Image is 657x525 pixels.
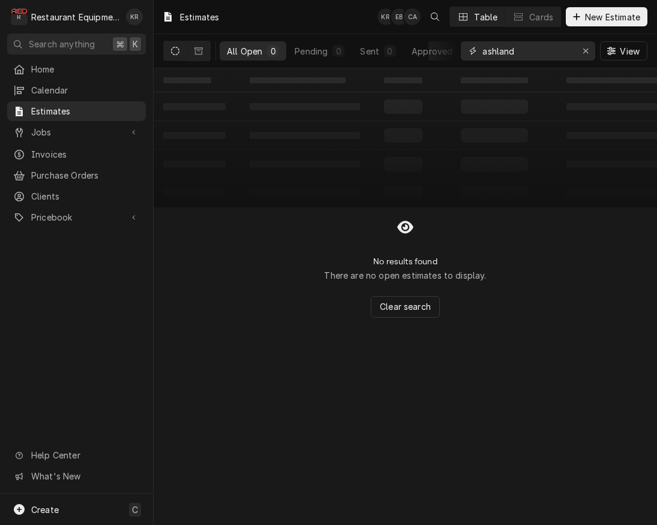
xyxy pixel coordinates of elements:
span: ⌘ [116,38,124,50]
span: Pricebook [31,211,122,224]
a: Invoices [7,144,146,164]
span: C [132,503,138,516]
div: 0 [269,45,277,58]
a: Go to Pricebook [7,207,146,227]
div: R [11,8,28,25]
span: ‌ [461,77,528,83]
a: Purchase Orders [7,165,146,185]
div: Emily Bird's Avatar [391,8,407,25]
table: All Open Estimates List Loading [154,68,657,207]
p: There are no open estimates to display. [324,269,486,282]
div: 0 [386,45,394,58]
span: Help Center [31,449,139,461]
a: Home [7,59,146,79]
span: Search anything [29,38,95,50]
span: Purchase Orders [31,169,140,182]
a: Go to Help Center [7,445,146,465]
input: Keyword search [482,41,572,61]
span: Calendar [31,84,140,96]
a: Calendar [7,80,146,100]
div: KR [126,8,143,25]
span: Clear search [377,300,433,313]
div: Sent [360,45,379,58]
span: K [133,38,138,50]
span: Create [31,505,59,515]
div: KR [377,8,394,25]
span: What's New [31,470,139,482]
div: Kelli Robinette's Avatar [377,8,394,25]
button: Open search [425,7,445,26]
h2: No results found [373,257,437,267]
div: Cards [529,11,553,23]
button: Search anything⌘K [7,34,146,55]
div: Approved [412,45,452,58]
a: Clients [7,186,146,206]
div: Restaurant Equipment Diagnostics [31,11,119,23]
div: Kelli Robinette's Avatar [126,8,143,25]
span: Estimates [31,105,140,117]
span: View [617,45,642,58]
span: ‌ [384,77,422,83]
span: Jobs [31,126,122,138]
a: Estimates [7,101,146,121]
div: Restaurant Equipment Diagnostics's Avatar [11,8,28,25]
div: Pending [295,45,328,58]
span: ‌ [163,77,211,83]
button: New Estimate [566,7,647,26]
button: Clear search [371,296,440,318]
div: EB [391,8,407,25]
div: Table [474,11,497,23]
span: New Estimate [583,11,643,23]
span: ‌ [250,77,346,83]
div: All Open [227,45,262,58]
span: Invoices [31,148,140,161]
a: Go to What's New [7,466,146,486]
button: Erase input [576,41,595,61]
div: CA [404,8,421,25]
div: 0 [335,45,342,58]
a: Go to Jobs [7,122,146,142]
div: Chrissy Adams's Avatar [404,8,421,25]
span: Clients [31,190,140,203]
span: Home [31,63,140,76]
button: View [600,41,647,61]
